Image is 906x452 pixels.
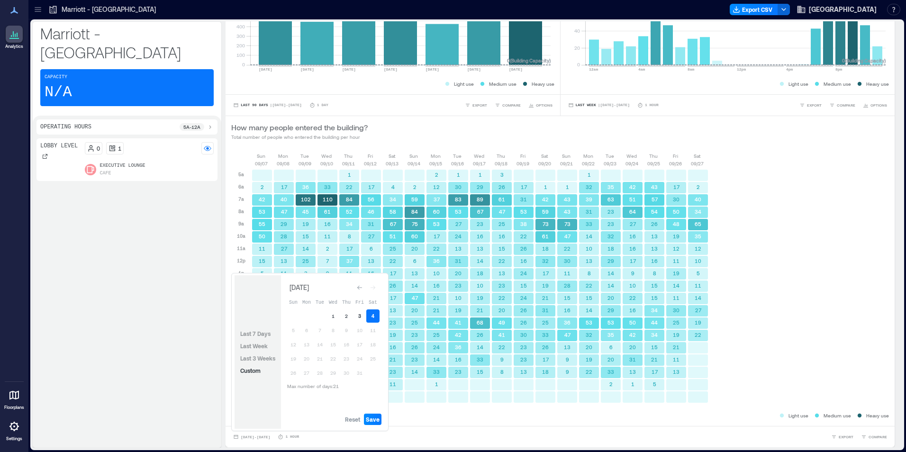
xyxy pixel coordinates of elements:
button: [DATE]-[DATE] [231,432,272,442]
text: 34 [695,208,701,215]
text: 50 [673,208,679,215]
text: 17 [281,184,288,190]
text: 16 [629,245,636,252]
text: 53 [259,208,265,215]
text: 9 [326,270,329,276]
text: 3 [500,172,504,178]
text: 31 [520,196,527,202]
text: 23 [607,221,614,227]
text: 2 [261,184,264,190]
text: 73 [564,221,571,227]
text: 59 [542,208,549,215]
button: Go to previous month [353,281,366,294]
text: 37 [346,258,353,264]
text: 12 [695,245,701,252]
p: Floorplans [4,405,24,410]
text: 31 [368,221,374,227]
text: 29 [477,184,483,190]
p: Sun [409,152,418,160]
text: 24 [455,233,462,239]
p: Marriott - [GEOGRAPHIC_DATA] [62,5,156,14]
text: 22 [346,184,353,190]
text: 32 [542,258,549,264]
button: Last 3 Weeks [238,353,277,364]
text: 102 [301,196,311,202]
text: 110 [323,196,333,202]
text: 2 [413,184,417,190]
text: 23 [607,208,614,215]
text: 18 [542,245,549,252]
text: 60 [411,233,418,239]
p: Heavy use [532,80,554,88]
a: Floorplans [1,384,27,413]
button: COMPARE [859,432,889,442]
text: 4pm [786,67,793,72]
p: Wed [321,152,332,160]
p: Thu [497,152,505,160]
text: 52 [346,208,353,215]
text: 54 [651,208,658,215]
button: Export CSV [730,4,778,15]
text: 10 [586,245,592,252]
a: Settings [3,415,26,444]
text: 51 [629,196,636,202]
p: Sat [389,152,395,160]
text: 27 [630,221,636,227]
tspan: 100 [236,52,245,58]
text: 53 [433,221,440,227]
text: 16 [498,233,505,239]
p: N/A [45,83,72,102]
text: 20 [411,245,418,252]
p: Total number of people who entered the building per hour [231,133,368,141]
text: 16 [368,270,374,276]
p: 09/07 [255,160,268,167]
text: 40 [695,196,701,202]
text: 48 [673,221,679,227]
text: 61 [542,233,549,239]
text: 30 [673,196,679,202]
text: 43 [651,184,658,190]
text: 61 [324,208,331,215]
text: 12 [673,245,679,252]
text: 18 [607,245,614,252]
text: 25 [390,245,396,252]
p: Wed [626,152,637,160]
p: Capacity [45,73,67,81]
text: 22 [564,245,571,252]
text: 13 [411,270,418,276]
span: Reset [345,416,360,423]
span: COMPARE [837,102,855,108]
p: 0 [97,145,100,152]
text: 8am [688,67,695,72]
text: 47 [499,208,506,215]
text: 34 [390,196,396,202]
text: 61 [498,196,505,202]
text: 17 [390,270,397,276]
text: [DATE] [300,67,314,72]
p: 6a [238,183,244,190]
p: Thu [344,152,353,160]
text: 12pm [737,67,746,72]
p: 1 [118,145,121,152]
text: 1 [544,184,547,190]
p: Lobby Level [40,142,78,150]
p: 09/09 [299,160,311,167]
text: 22 [498,258,505,264]
text: 10 [695,258,701,264]
text: 13 [281,258,287,264]
text: 15 [302,233,309,239]
p: 8a [238,208,244,215]
text: 11 [673,258,679,264]
p: 12p [237,257,245,264]
text: 11 [281,270,287,276]
text: 47 [564,233,571,239]
text: 51 [390,233,396,239]
tspan: 0 [242,62,245,67]
tspan: 200 [236,43,245,48]
p: 09/08 [277,160,290,167]
text: 13 [651,233,658,239]
text: 2 [697,184,700,190]
span: [DATE] - [DATE] [241,435,270,439]
text: 89 [477,196,483,202]
text: 1 [588,172,591,178]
